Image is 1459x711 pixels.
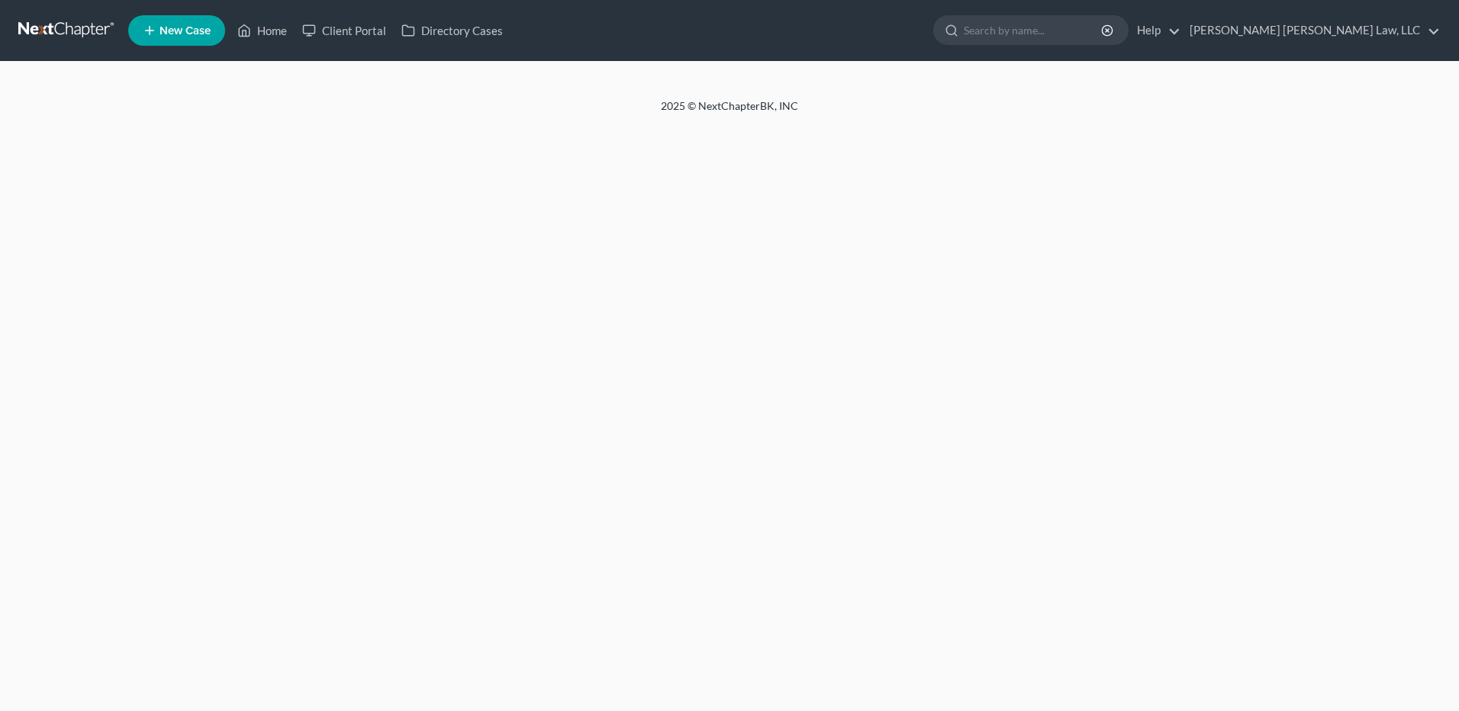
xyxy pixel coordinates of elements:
[394,17,510,44] a: Directory Cases
[295,17,394,44] a: Client Portal
[230,17,295,44] a: Home
[159,25,211,37] span: New Case
[295,98,1164,126] div: 2025 © NextChapterBK, INC
[1129,17,1180,44] a: Help
[964,16,1103,44] input: Search by name...
[1182,17,1440,44] a: [PERSON_NAME] [PERSON_NAME] Law, LLC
